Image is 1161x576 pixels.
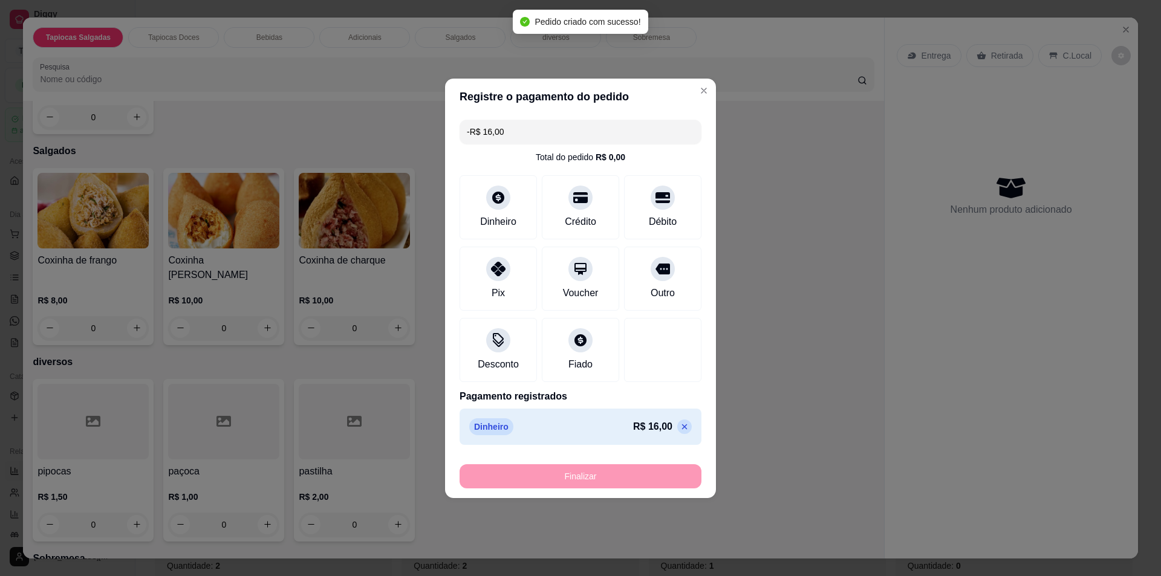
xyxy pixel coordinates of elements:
[460,389,701,404] p: Pagamento registrados
[565,215,596,229] div: Crédito
[596,151,625,163] div: R$ 0,00
[478,357,519,372] div: Desconto
[633,419,672,434] p: R$ 16,00
[535,17,640,27] span: Pedido criado com sucesso!
[469,418,513,435] p: Dinheiro
[445,79,716,115] header: Registre o pagamento do pedido
[467,120,694,144] input: Ex.: hambúrguer de cordeiro
[651,286,675,300] div: Outro
[520,17,530,27] span: check-circle
[649,215,677,229] div: Débito
[480,215,516,229] div: Dinheiro
[536,151,625,163] div: Total do pedido
[694,81,714,100] button: Close
[492,286,505,300] div: Pix
[568,357,593,372] div: Fiado
[563,286,599,300] div: Voucher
